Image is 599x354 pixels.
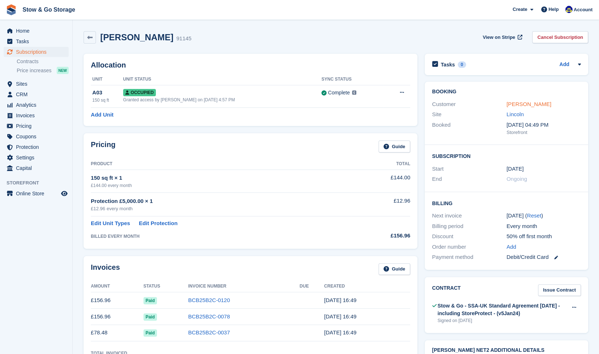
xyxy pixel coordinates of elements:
a: BCB25B2C-0037 [188,329,230,335]
span: Sites [16,79,60,89]
a: Guide [379,141,410,152]
a: menu [4,131,69,142]
th: Due [300,281,324,292]
a: Stow & Go Storage [20,4,78,16]
div: £156.96 [351,232,410,240]
div: 150 sq ft [92,97,123,103]
a: Add Unit [91,111,113,119]
a: Guide [379,263,410,275]
div: 50% off first month [506,232,581,241]
a: View on Stripe [480,31,524,43]
a: menu [4,100,69,110]
h2: [PERSON_NAME] [100,32,173,42]
span: View on Stripe [483,34,515,41]
a: menu [4,110,69,121]
span: Ongoing [506,176,527,182]
a: menu [4,89,69,99]
span: Capital [16,163,60,173]
img: stora-icon-8386f47178a22dfd0bd8f6a31ec36ba5ce8667c1dd55bd0f319d3a0aa187defe.svg [6,4,17,15]
td: £12.96 [351,193,410,216]
div: Every month [506,222,581,231]
div: Next invoice [432,212,506,220]
td: £78.48 [91,325,143,341]
a: menu [4,79,69,89]
time: 2025-07-16 15:49:28 UTC [324,313,356,320]
a: Add [559,61,569,69]
h2: Billing [432,199,581,207]
span: Subscriptions [16,47,60,57]
a: BCB25B2C-0120 [188,297,230,303]
span: Invoices [16,110,60,121]
a: menu [4,121,69,131]
div: Start [432,165,506,173]
div: Site [432,110,506,119]
span: Online Store [16,188,60,199]
span: Account [574,6,592,13]
h2: Invoices [91,263,120,275]
th: Invoice Number [188,281,300,292]
div: A03 [92,89,123,97]
h2: Allocation [91,61,410,69]
div: Complete [328,89,350,97]
div: Payment method [432,253,506,261]
th: Sync Status [321,74,383,85]
h2: Tasks [441,61,455,68]
div: NEW [57,67,69,74]
span: Coupons [16,131,60,142]
span: CRM [16,89,60,99]
a: Price increases NEW [17,66,69,74]
a: Cancel Subscription [532,31,588,43]
a: menu [4,36,69,46]
a: BCB25B2C-0078 [188,313,230,320]
a: Issue Contract [538,284,581,296]
a: Edit Protection [139,219,178,228]
span: Create [513,6,527,13]
span: Occupied [123,89,156,96]
th: Created [324,281,410,292]
a: menu [4,152,69,163]
a: [PERSON_NAME] [506,101,551,107]
span: Paid [143,313,157,321]
a: menu [4,188,69,199]
h2: [PERSON_NAME] Net2 Additional Details [432,347,581,353]
th: Status [143,281,188,292]
span: Price increases [17,67,52,74]
span: Protection [16,142,60,152]
a: Preview store [60,189,69,198]
td: £156.96 [91,309,143,325]
div: Debit/Credit Card [506,253,581,261]
div: Protection £5,000.00 × 1 [91,197,351,206]
h2: Pricing [91,141,116,152]
th: Total [351,158,410,170]
div: 150 sq ft × 1 [91,174,351,182]
h2: Subscription [432,152,581,159]
div: End [432,175,506,183]
div: Customer [432,100,506,109]
div: Storefront [506,129,581,136]
td: £144.00 [351,170,410,192]
a: Reset [527,212,541,219]
a: menu [4,26,69,36]
div: Signed on [DATE] [437,317,567,324]
a: Add [506,243,516,251]
a: Lincoln [506,111,524,117]
span: Paid [143,297,157,304]
div: [DATE] 04:49 PM [506,121,581,129]
time: 2025-06-16 00:00:00 UTC [506,165,523,173]
span: Analytics [16,100,60,110]
div: £144.00 every month [91,182,351,189]
div: Stow & Go - SSA-UK Standard Agreement [DATE] - including StoreProtect - (v5Jan24) [437,302,567,317]
th: Unit Status [123,74,321,85]
span: Tasks [16,36,60,46]
td: £156.96 [91,292,143,309]
span: Home [16,26,60,36]
div: Booked [432,121,506,136]
span: Settings [16,152,60,163]
th: Product [91,158,351,170]
div: Order number [432,243,506,251]
a: menu [4,163,69,173]
span: Pricing [16,121,60,131]
img: Rob Good-Stephenson [565,6,572,13]
span: Paid [143,329,157,337]
th: Unit [91,74,123,85]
